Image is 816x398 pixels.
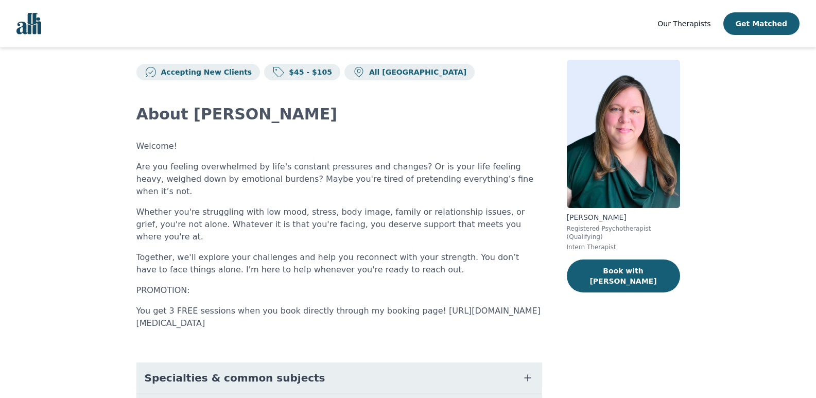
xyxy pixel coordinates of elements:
[657,18,710,30] a: Our Therapists
[16,13,41,34] img: alli logo
[136,161,542,198] p: Are you feeling overwhelmed by life's constant pressures and changes? Or is your life feeling hea...
[136,305,542,330] p: You get 3 FREE sessions when you book directly through my booking page! [URL][DOMAIN_NAME][MEDICA...
[567,224,680,241] p: Registered Psychotherapist (Qualifying)
[136,284,542,297] p: PROMOTION:
[136,251,542,276] p: Together, we'll explore your challenges and help you reconnect with your strength. You don’t have...
[723,12,800,35] button: Get Matched
[365,67,466,77] p: All [GEOGRAPHIC_DATA]
[136,362,542,393] button: Specialties & common subjects
[145,371,325,385] span: Specialties & common subjects
[567,259,680,292] button: Book with [PERSON_NAME]
[657,20,710,28] span: Our Therapists
[157,67,252,77] p: Accepting New Clients
[136,140,542,152] p: Welcome!
[136,206,542,243] p: Whether you're struggling with low mood, stress, body image, family or relationship issues, or gr...
[567,243,680,251] p: Intern Therapist
[285,67,332,77] p: $45 - $105
[136,105,542,124] h2: About [PERSON_NAME]
[567,212,680,222] p: [PERSON_NAME]
[567,60,680,208] img: Angela_Grieve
